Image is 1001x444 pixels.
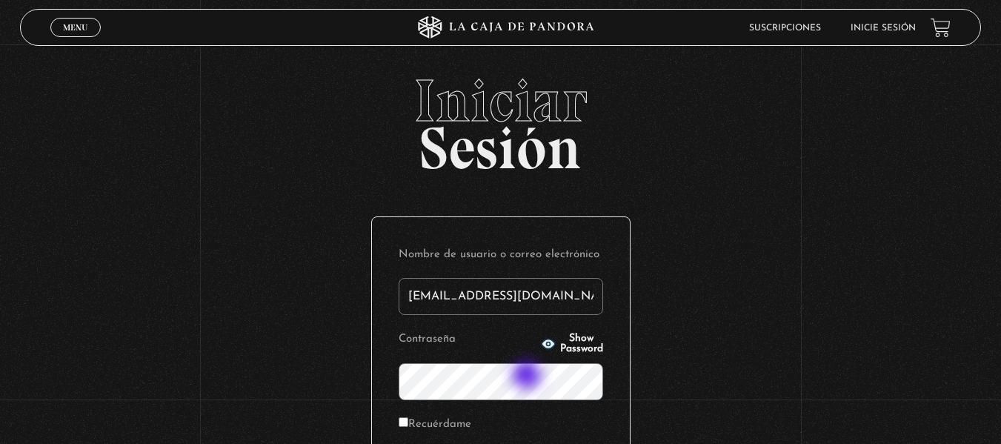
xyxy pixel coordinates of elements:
[58,36,93,46] span: Cerrar
[399,417,408,427] input: Recuérdame
[399,244,603,267] label: Nombre de usuario o correo electrónico
[63,23,87,32] span: Menu
[560,334,603,354] span: Show Password
[541,334,603,354] button: Show Password
[851,24,916,33] a: Inicie sesión
[20,71,981,166] h2: Sesión
[399,414,471,437] label: Recuérdame
[749,24,821,33] a: Suscripciones
[931,17,951,37] a: View your shopping cart
[399,328,536,351] label: Contraseña
[20,71,981,130] span: Iniciar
